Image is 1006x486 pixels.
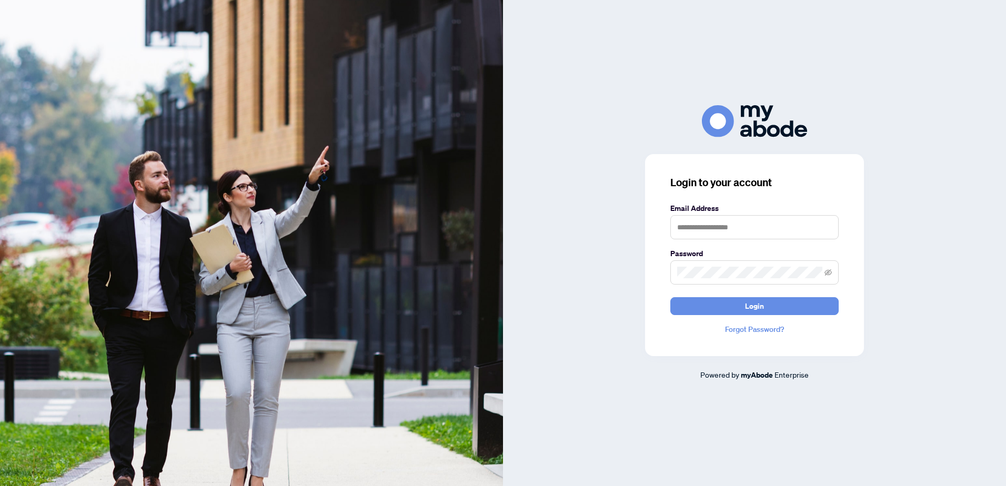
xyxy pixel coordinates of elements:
a: Forgot Password? [670,323,839,335]
span: Powered by [700,370,739,379]
span: Enterprise [774,370,809,379]
span: Login [745,298,764,315]
button: Login [670,297,839,315]
img: ma-logo [702,105,807,137]
label: Email Address [670,202,839,214]
a: myAbode [741,369,773,381]
h3: Login to your account [670,175,839,190]
label: Password [670,248,839,259]
span: eye-invisible [824,269,832,276]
